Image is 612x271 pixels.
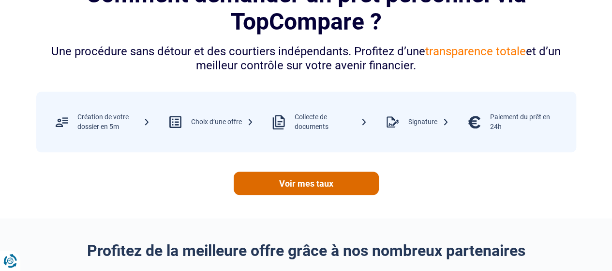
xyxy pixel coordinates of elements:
h2: Profitez de la meilleure offre grâce à nos nombreux partenaires [36,241,576,260]
div: Paiement du prêt en 24h [490,112,563,131]
div: Choix d’une offre [191,117,254,127]
div: Signature [408,117,449,127]
div: Collecte de documents [295,112,367,131]
div: Une procédure sans détour et des courtiers indépendants. Profitez d’une et d’un meilleur contrôle... [36,45,576,73]
div: Création de votre dossier en 5m [77,112,150,131]
a: Voir mes taux [234,172,379,195]
span: transparence totale [425,45,526,58]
